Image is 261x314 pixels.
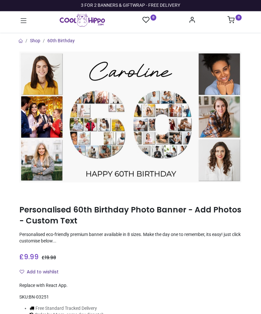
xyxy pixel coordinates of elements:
a: 0 [142,16,157,24]
span: £ [19,252,39,261]
button: Add to wishlistAdd to wishlist [19,267,64,278]
span: 19.98 [45,254,56,261]
a: 0 [227,18,242,23]
span: 9.99 [24,252,39,261]
div: Replace with React App. [19,282,242,289]
h1: Personalised 60th Birthday Photo Banner - Add Photos - Custom Text [19,204,242,227]
span: BN-03251 [29,294,49,299]
div: 3 FOR 2 BANNERS & GIFTWRAP - FREE DELIVERY [81,2,180,9]
div: SKU: [19,294,242,300]
img: Cool Hippo [60,14,105,27]
span: £ [42,254,56,261]
a: Logo of Cool Hippo [60,14,105,27]
i: Add to wishlist [20,270,24,274]
img: Personalised 60th Birthday Photo Banner - Add Photos - Custom Text [19,52,242,182]
p: Personalised eco-friendly premium banner available in 8 sizes. Make the day one to remember, its ... [19,231,242,244]
a: 60th Birthday [47,38,75,43]
li: Free Standard Tracked Delivery [30,305,120,312]
sup: 0 [150,15,157,21]
a: Account Info [188,18,196,23]
a: Shop [30,38,40,43]
sup: 0 [236,15,242,21]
